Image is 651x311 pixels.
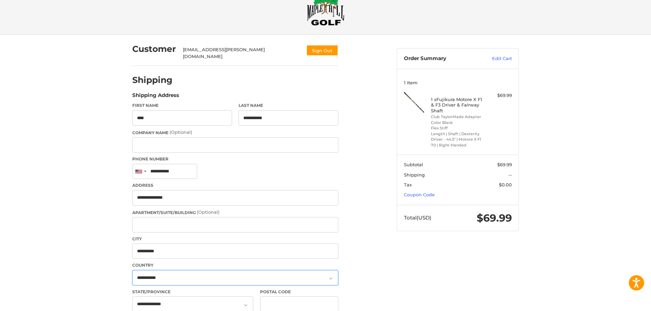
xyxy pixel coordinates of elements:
h2: Shipping [132,75,173,85]
label: Last Name [239,102,338,109]
a: Edit Cart [477,55,512,62]
h3: 1 Item [404,80,512,85]
div: [EMAIL_ADDRESS][PERSON_NAME][DOMAIN_NAME] [183,46,300,60]
label: First Name [132,102,232,109]
label: City [132,236,338,242]
small: (Optional) [197,209,219,215]
li: Flex Stiff [431,125,483,131]
label: Phone Number [132,156,338,162]
span: -- [508,172,512,178]
span: $69.99 [497,162,512,167]
h4: 1 x Fujikura Motore X F1 & F3 Driver & Fairway Shaft [431,97,483,113]
label: Company Name [132,129,338,136]
label: State/Province [132,289,253,295]
span: Shipping [404,172,425,178]
span: $0.00 [499,182,512,187]
li: Color Black [431,120,483,126]
span: Subtotal [404,162,423,167]
div: United States: +1 [133,164,148,179]
label: Country [132,262,338,268]
span: Total (USD) [404,214,431,221]
li: Length | Shaft | Dexterity Driver - 44.5" | Motore X F1 70 | Right-Handed [431,131,483,148]
small: (Optional) [169,129,192,135]
h2: Customer [132,44,176,54]
div: $69.99 [485,92,512,99]
label: Address [132,182,338,188]
button: Sign Out [306,45,338,56]
label: Apartment/Suite/Building [132,209,338,216]
li: Club TaylorMade Adapter [431,114,483,120]
span: $69.99 [477,212,512,224]
h3: Order Summary [404,55,477,62]
a: Coupon Code [404,192,435,197]
label: Postal Code [260,289,339,295]
legend: Shipping Address [132,91,179,102]
span: Tax [404,182,412,187]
